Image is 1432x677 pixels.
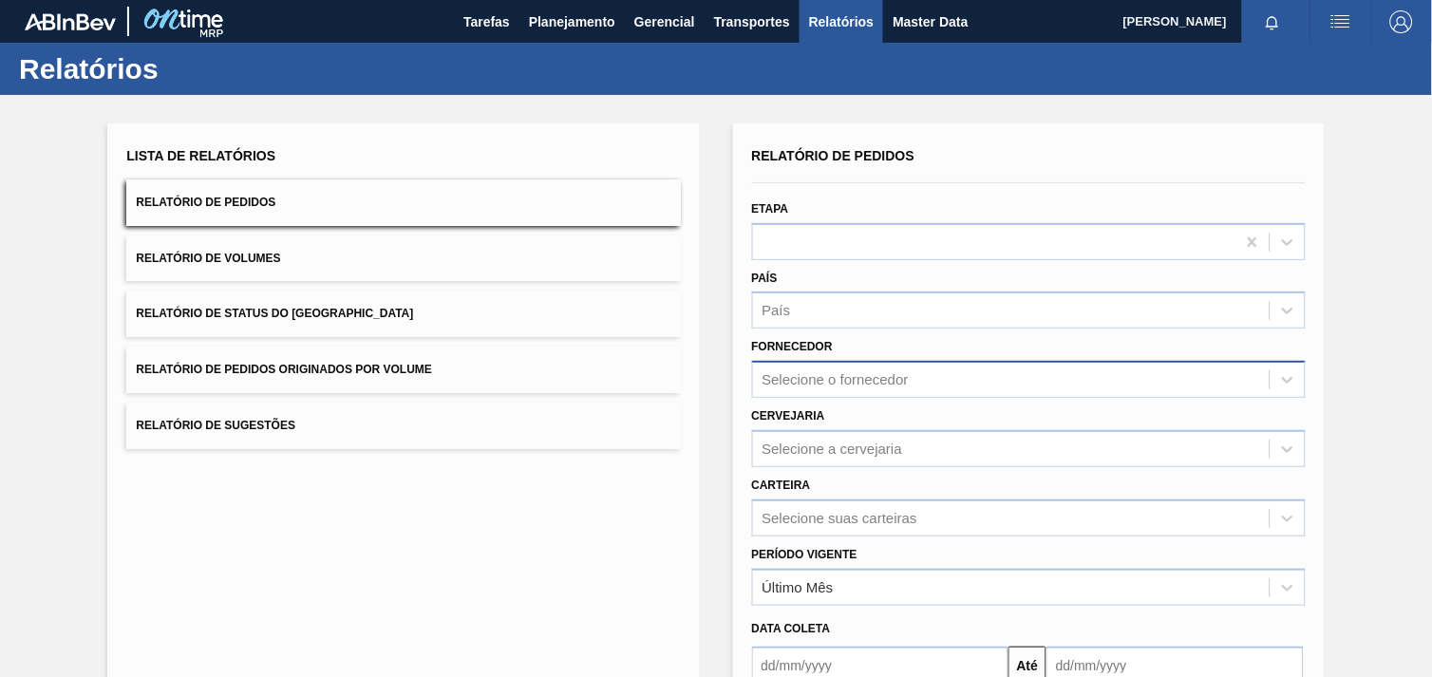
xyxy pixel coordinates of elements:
[126,235,680,282] button: Relatório de Volumes
[809,10,874,33] span: Relatórios
[25,13,116,30] img: TNhmsLtSVTkK8tSr43FrP2fwEKptu5GPRR3wAAAABJRU5ErkJggg==
[752,409,825,423] label: Cervejaria
[634,10,695,33] span: Gerencial
[752,148,915,163] span: Relatório de Pedidos
[763,510,917,526] div: Selecione suas carteiras
[752,340,833,353] label: Fornecedor
[893,10,968,33] span: Master Data
[529,10,615,33] span: Planejamento
[136,363,432,376] span: Relatório de Pedidos Originados por Volume
[136,252,280,265] span: Relatório de Volumes
[126,291,680,337] button: Relatório de Status do [GEOGRAPHIC_DATA]
[126,179,680,226] button: Relatório de Pedidos
[714,10,790,33] span: Transportes
[763,441,903,457] div: Selecione a cervejaria
[19,58,356,80] h1: Relatórios
[752,479,811,492] label: Carteira
[126,148,275,163] span: Lista de Relatórios
[763,303,791,319] div: País
[752,202,789,216] label: Etapa
[126,403,680,449] button: Relatório de Sugestões
[136,196,275,209] span: Relatório de Pedidos
[763,372,909,388] div: Selecione o fornecedor
[763,579,834,595] div: Último Mês
[1329,10,1352,33] img: userActions
[752,548,857,561] label: Período Vigente
[463,10,510,33] span: Tarefas
[1390,10,1413,33] img: Logout
[1242,9,1303,35] button: Notificações
[136,307,413,320] span: Relatório de Status do [GEOGRAPHIC_DATA]
[136,419,295,432] span: Relatório de Sugestões
[126,347,680,393] button: Relatório de Pedidos Originados por Volume
[752,622,831,635] span: Data coleta
[752,272,778,285] label: País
